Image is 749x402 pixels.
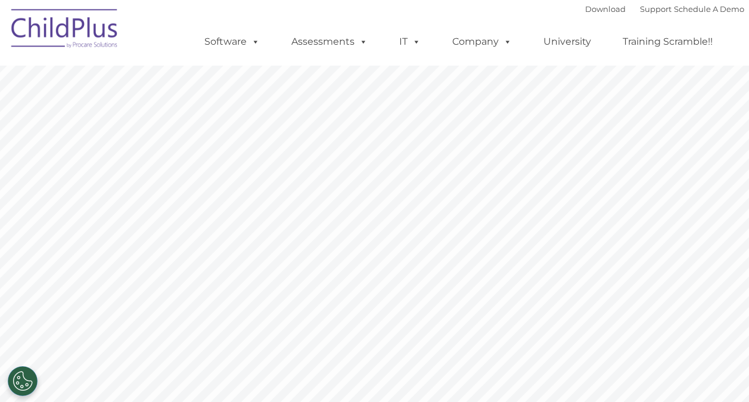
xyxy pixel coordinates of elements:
a: Training Scramble!! [611,30,725,54]
button: Cookies Settings [8,366,38,396]
a: University [532,30,603,54]
a: Download [585,4,626,14]
img: ChildPlus by Procare Solutions [5,1,125,60]
a: Software [192,30,272,54]
a: Company [440,30,524,54]
a: Schedule A Demo [674,4,744,14]
a: Assessments [279,30,380,54]
a: Support [640,4,672,14]
a: IT [387,30,433,54]
font: | [585,4,744,14]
